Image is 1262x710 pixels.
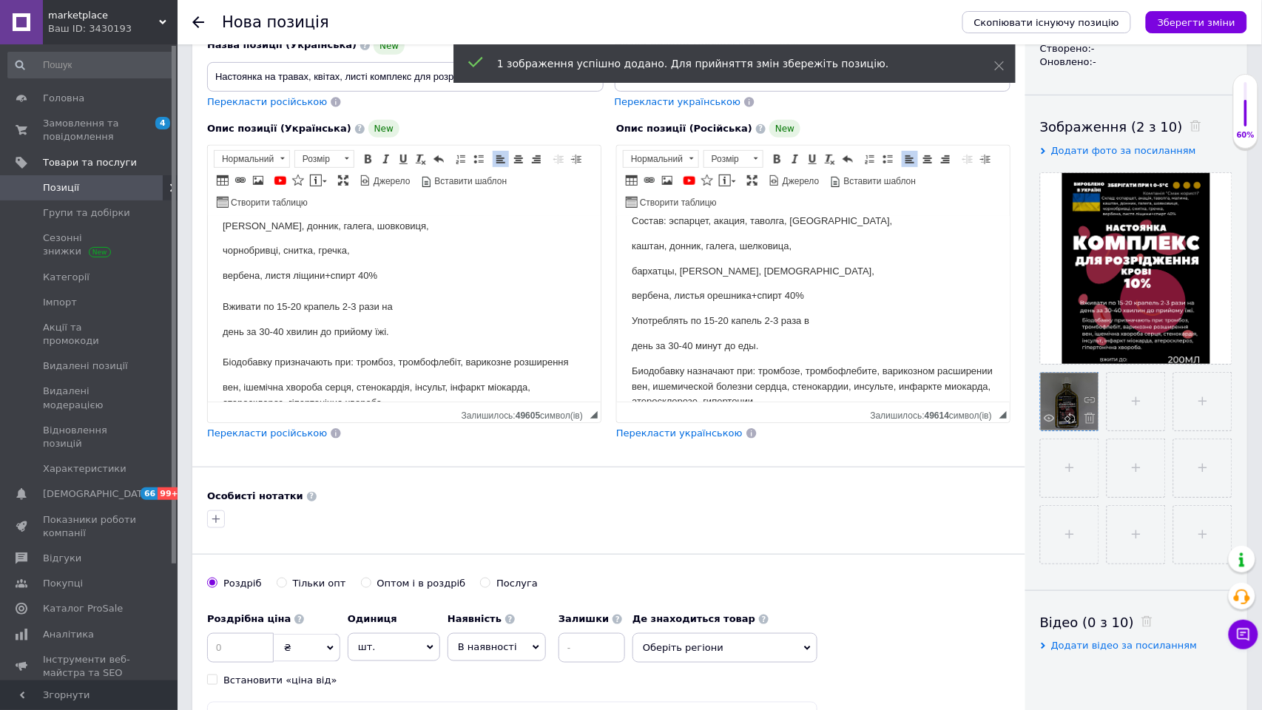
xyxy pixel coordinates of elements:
span: Показники роботи компанії [43,513,137,540]
b: Наявність [448,613,502,624]
div: Ваш ID: 3430193 [48,22,178,35]
span: Позиції [43,181,79,195]
a: Таблиця [215,172,231,189]
button: Скопіювати існуючу позицію [962,11,1131,33]
p: вербена, листя ліщини+спирт 40% Вживати по 15-20 крапель 2-3 рази на [15,52,378,98]
span: Головна [43,92,84,105]
span: Групи та добірки [43,206,130,220]
p: день за 30-40 минут до еды. [15,122,378,138]
span: шт. [348,633,440,661]
a: Жирний (⌘+B) [360,151,376,167]
b: Одиниця [348,613,397,624]
div: Встановити «ціна від» [223,674,337,687]
b: Де знаходиться товар [632,613,755,624]
p: вен, ішемічна хвороба серця, стенокардія, інсульт, інфаркт міокарда, атеросклероз, гіпертонічна х... [15,163,378,195]
a: Вставити/Редагувати посилання (⌘+L) [641,172,658,189]
div: 60% [1234,130,1258,141]
a: Розмір [703,150,763,168]
span: 49605 [516,410,540,421]
a: Таблиця [624,172,640,189]
h1: Нова позиція [222,13,329,31]
span: Потягніть для зміни розмірів [590,411,598,419]
a: Вставити/видалити маркований список [470,151,487,167]
a: Вставити повідомлення [717,172,738,189]
p: бархатцы, [PERSON_NAME], [DEMOGRAPHIC_DATA], [15,47,378,63]
iframe: Редактор, B4D3AB98-6C01-4915-9C35-1633A2388FE8 [617,217,1010,402]
div: Кiлькiсть символiв [871,407,999,421]
a: Нормальний [623,150,699,168]
span: Замовлення та повідомлення [43,117,137,143]
a: Збільшити відступ [568,151,584,167]
span: Джерело [371,175,411,188]
a: Зображення [659,172,675,189]
div: 1 зображення успішно додано. Для прийняття змін збережіть позицію. [497,56,957,71]
a: По лівому краю [493,151,509,167]
a: Зменшити відступ [959,151,976,167]
a: Жирний (⌘+B) [769,151,785,167]
span: Акції та промокоди [43,321,137,348]
div: Оновлено: - [1040,55,1232,69]
span: Відновлення позицій [43,424,137,450]
p: [PERSON_NAME], донник, галега, шовковиця, [15,2,378,18]
span: Інструменти веб-майстра та SEO [43,653,137,680]
span: Створити таблицю [229,197,308,209]
button: Зберегти зміни [1146,11,1247,33]
a: Збільшити відступ [977,151,993,167]
span: Додати фото за посиланням [1051,145,1196,156]
span: 66 [141,487,158,500]
a: Вставити/видалити нумерований список [862,151,878,167]
span: Категорії [43,271,90,284]
p: каштан, донник, галега, шелковица, [15,22,378,38]
iframe: Редактор, 8E436634-BCD2-4B8D-8AF1-E2494B53D954 [208,217,601,402]
span: Створити таблицю [638,197,717,209]
span: Опис позиції (Українська) [207,123,351,134]
div: Кiлькiсть символiв [462,407,590,421]
span: Перекласти українською [616,427,743,439]
span: Скопіювати існуючу позицію [974,17,1119,28]
a: По правому краю [528,151,544,167]
a: Видалити форматування [822,151,838,167]
a: Максимізувати [744,172,760,189]
a: Підкреслений (⌘+U) [804,151,820,167]
span: Перекласти російською [207,96,327,107]
p: Биодобавку назначают при: тромбозе, тромбофлебите, варикозном расширении вен, ишемической болезни... [15,147,378,193]
span: Джерело [780,175,820,188]
span: Покупці [43,577,83,590]
span: New [374,37,405,55]
b: Залишки [559,613,609,624]
span: Нормальний [215,151,275,167]
input: 0 [207,633,274,663]
b: Роздрібна ціна [207,613,291,624]
span: marketplace [48,9,159,22]
a: Джерело [766,172,822,189]
a: Максимізувати [335,172,351,189]
i: Зберегти зміни [1158,17,1235,28]
div: Повернутися назад [192,16,204,28]
span: Аналітика [43,628,94,641]
span: [DEMOGRAPHIC_DATA] [43,487,152,501]
a: Джерело [357,172,413,189]
div: Оптом і в роздріб [377,577,466,590]
div: Створено: - [1040,42,1232,55]
span: Товари та послуги [43,156,137,169]
a: Вставити/видалити маркований список [880,151,896,167]
a: Вставити/Редагувати посилання (⌘+L) [232,172,249,189]
a: Повернути (⌘+Z) [431,151,447,167]
a: Додати відео з YouTube [272,172,288,189]
a: Створити таблицю [624,194,719,210]
a: Нормальний [214,150,290,168]
a: Вставити іконку [290,172,306,189]
a: Вставити шаблон [419,172,510,189]
span: Вставити шаблон [433,175,507,188]
a: Вставити/видалити нумерований список [453,151,469,167]
a: По правому краю [937,151,954,167]
span: Оберіть регіони [632,633,817,663]
span: Розмір [704,151,749,167]
div: Тільки опт [293,577,346,590]
span: Відео (0 з 10) [1040,615,1134,630]
a: Курсив (⌘+I) [786,151,803,167]
a: Розмір [294,150,354,168]
p: вербена, листья орешника+спирт 40% [15,72,378,87]
div: 60% Якість заповнення [1233,74,1258,149]
a: Підкреслений (⌘+U) [395,151,411,167]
